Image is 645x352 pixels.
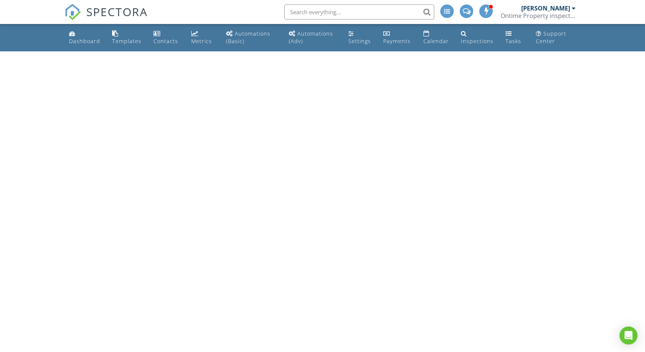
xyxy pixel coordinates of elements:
[150,27,182,48] a: Contacts
[521,4,570,12] div: [PERSON_NAME]
[501,12,576,19] div: Ontime Property inspectors
[619,327,637,345] div: Open Intercom Messenger
[380,27,414,48] a: Payments
[458,27,496,48] a: Inspections
[112,37,141,45] div: Templates
[284,4,434,19] input: Search everything...
[191,37,212,45] div: Metrics
[420,27,452,48] a: Calendar
[223,27,280,48] a: Automations (Basic)
[64,4,81,20] img: The Best Home Inspection Software - Spectora
[86,4,148,19] span: SPECTORA
[461,37,493,45] div: Inspections
[286,27,339,48] a: Automations (Advanced)
[289,30,333,45] div: Automations (Adv)
[502,27,526,48] a: Tasks
[64,10,148,26] a: SPECTORA
[188,27,217,48] a: Metrics
[153,37,178,45] div: Contacts
[533,27,579,48] a: Support Center
[536,30,566,45] div: Support Center
[505,37,521,45] div: Tasks
[423,37,449,45] div: Calendar
[383,37,411,45] div: Payments
[345,27,374,48] a: Settings
[348,37,371,45] div: Settings
[69,37,100,45] div: Dashboard
[226,30,270,45] div: Automations (Basic)
[66,27,103,48] a: Dashboard
[109,27,144,48] a: Templates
